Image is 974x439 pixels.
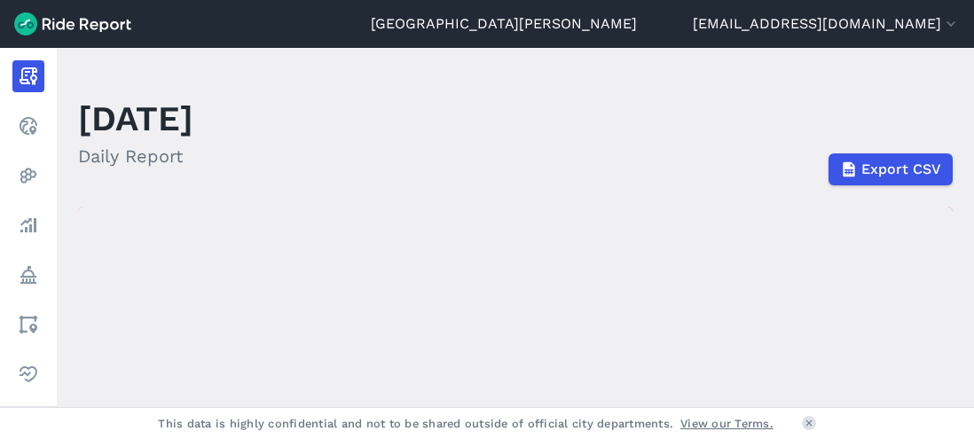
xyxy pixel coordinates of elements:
[680,415,774,432] a: View our Terms.
[12,209,44,241] a: Analyze
[12,160,44,192] a: Heatmaps
[12,110,44,142] a: Realtime
[12,358,44,390] a: Health
[78,94,193,143] h1: [DATE]
[371,13,637,35] a: [GEOGRAPHIC_DATA][PERSON_NAME]
[861,159,941,180] span: Export CSV
[12,60,44,92] a: Report
[12,309,44,341] a: Areas
[78,143,193,169] h2: Daily Report
[693,13,960,35] button: [EMAIL_ADDRESS][DOMAIN_NAME]
[14,12,131,35] img: Ride Report
[12,259,44,291] a: Policy
[829,153,953,185] button: Export CSV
